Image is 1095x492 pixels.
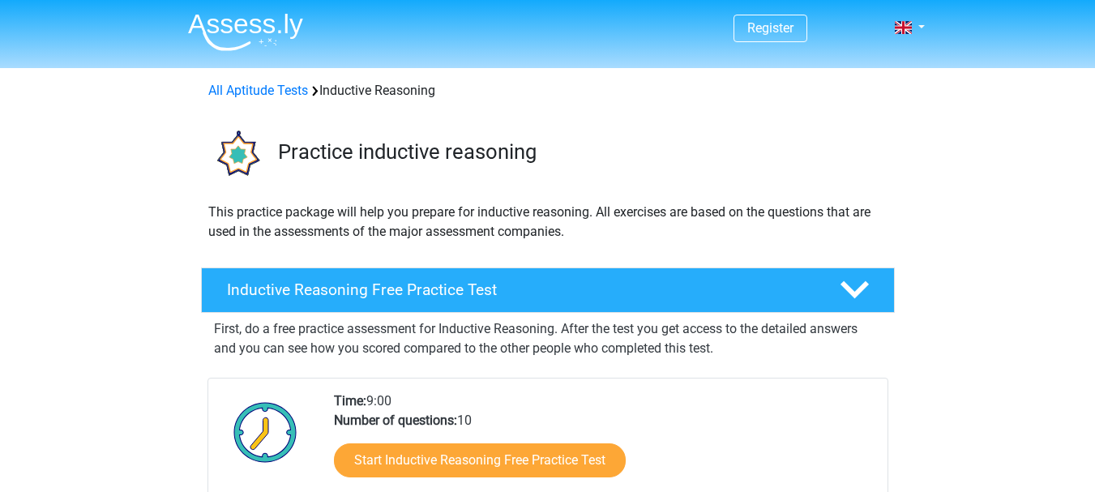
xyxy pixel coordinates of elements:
[188,13,303,51] img: Assessly
[278,139,882,165] h3: Practice inductive reasoning
[202,120,271,189] img: inductive reasoning
[202,81,894,101] div: Inductive Reasoning
[214,319,882,358] p: First, do a free practice assessment for Inductive Reasoning. After the test you get access to th...
[208,203,888,242] p: This practice package will help you prepare for inductive reasoning. All exercises are based on t...
[227,280,814,299] h4: Inductive Reasoning Free Practice Test
[334,393,366,409] b: Time:
[225,391,306,473] img: Clock
[334,413,457,428] b: Number of questions:
[208,83,308,98] a: All Aptitude Tests
[195,267,901,313] a: Inductive Reasoning Free Practice Test
[334,443,626,477] a: Start Inductive Reasoning Free Practice Test
[747,20,793,36] a: Register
